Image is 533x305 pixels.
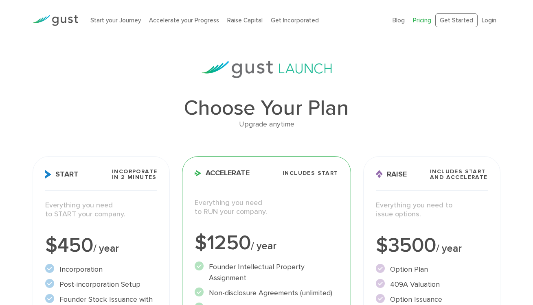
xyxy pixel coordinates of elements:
[376,201,488,219] p: Everything you need to issue options.
[436,242,462,255] span: / year
[482,17,496,24] a: Login
[271,17,319,24] a: Get Incorporated
[227,17,263,24] a: Raise Capital
[33,119,500,131] div: Upgrade anytime
[413,17,431,24] a: Pricing
[195,198,338,217] p: Everything you need to RUN your company.
[93,242,119,255] span: / year
[202,61,332,78] img: gust-launch-logos.svg
[376,170,407,179] span: Raise
[45,170,79,179] span: Start
[376,264,488,275] li: Option Plan
[435,13,478,28] a: Get Started
[393,17,405,24] a: Blog
[376,294,488,305] li: Option Issuance
[251,240,276,252] span: / year
[45,235,157,256] div: $450
[376,235,488,256] div: $3500
[45,170,51,179] img: Start Icon X2
[376,170,383,179] img: Raise Icon
[90,17,141,24] a: Start your Journey
[33,15,78,26] img: Gust Logo
[149,17,219,24] a: Accelerate your Progress
[195,170,202,176] img: Accelerate Icon
[195,170,250,177] span: Accelerate
[45,201,157,219] p: Everything you need to START your company.
[195,261,338,283] li: Founder Intellectual Property Assignment
[45,279,157,290] li: Post-incorporation Setup
[112,169,157,180] span: Incorporate in 2 Minutes
[33,98,500,119] h1: Choose Your Plan
[195,233,338,253] div: $1250
[45,264,157,275] li: Incorporation
[195,288,338,298] li: Non-disclosure Agreements (unlimited)
[430,169,488,180] span: Includes START and ACCELERATE
[376,279,488,290] li: 409A Valuation
[283,170,338,176] span: Includes START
